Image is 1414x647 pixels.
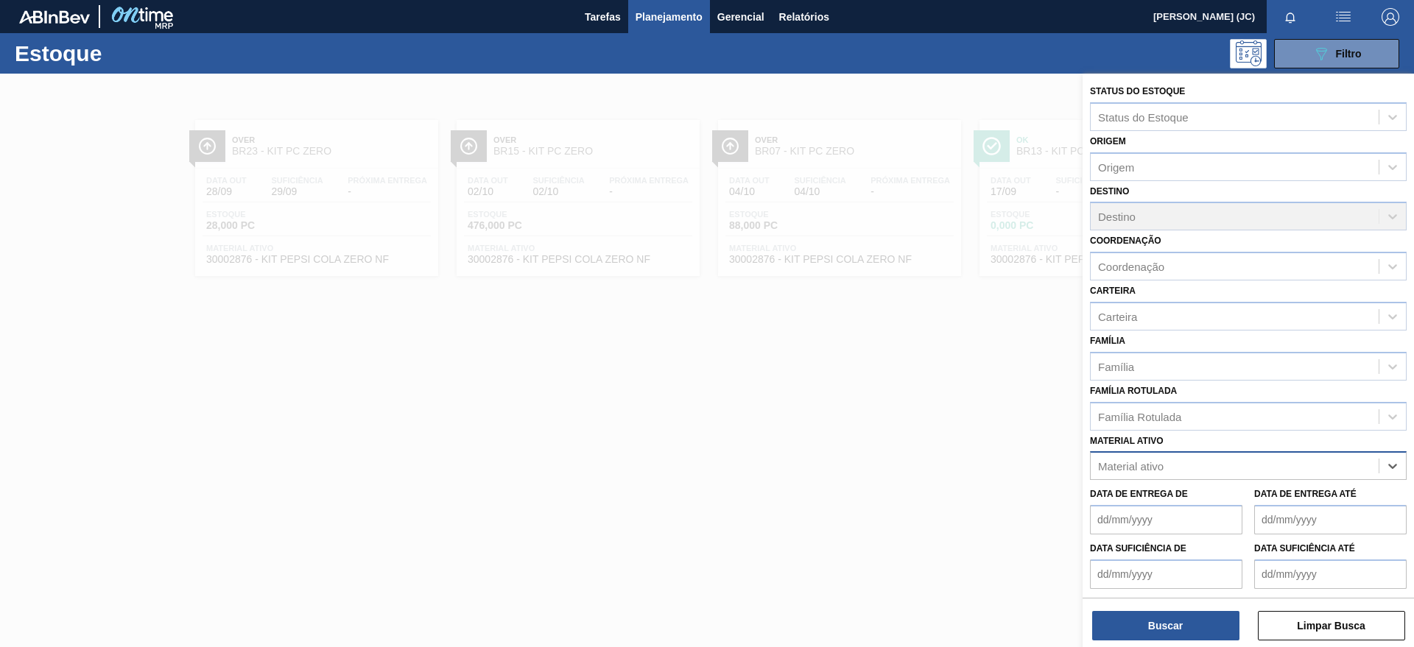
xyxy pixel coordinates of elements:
button: Filtro [1274,39,1399,68]
div: Status do Estoque [1098,110,1189,123]
span: Filtro [1336,48,1362,60]
label: Destino [1090,186,1129,197]
label: Material ativo [1090,436,1164,446]
label: Data de Entrega de [1090,489,1188,499]
h1: Estoque [15,45,235,62]
div: Família [1098,360,1134,372]
span: Tarefas [585,8,621,26]
span: Planejamento [636,8,703,26]
label: Família [1090,336,1125,346]
div: Carteira [1098,310,1137,322]
button: Notificações [1267,7,1314,27]
input: dd/mm/yyyy [1090,505,1242,534]
div: Coordenação [1098,261,1164,273]
span: Relatórios [779,8,829,26]
div: Pogramando: nenhum usuário selecionado [1230,39,1267,68]
input: dd/mm/yyyy [1254,505,1407,534]
label: Data de Entrega até [1254,489,1357,499]
img: TNhmsLtSVTkK8tSr43FrP2fwEKptu5GPRR3wAAAABJRU5ErkJggg== [19,10,90,24]
div: Família Rotulada [1098,410,1181,423]
label: Família Rotulada [1090,386,1177,396]
div: Material ativo [1098,460,1164,473]
input: dd/mm/yyyy [1090,559,1242,589]
span: Gerencial [717,8,764,26]
label: Data suficiência até [1254,543,1355,554]
label: Data suficiência de [1090,543,1186,554]
img: userActions [1334,8,1352,26]
label: Origem [1090,136,1126,146]
img: Logout [1382,8,1399,26]
div: Origem [1098,160,1134,173]
label: Coordenação [1090,236,1161,246]
label: Status do Estoque [1090,86,1185,96]
input: dd/mm/yyyy [1254,559,1407,589]
label: Carteira [1090,286,1136,296]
